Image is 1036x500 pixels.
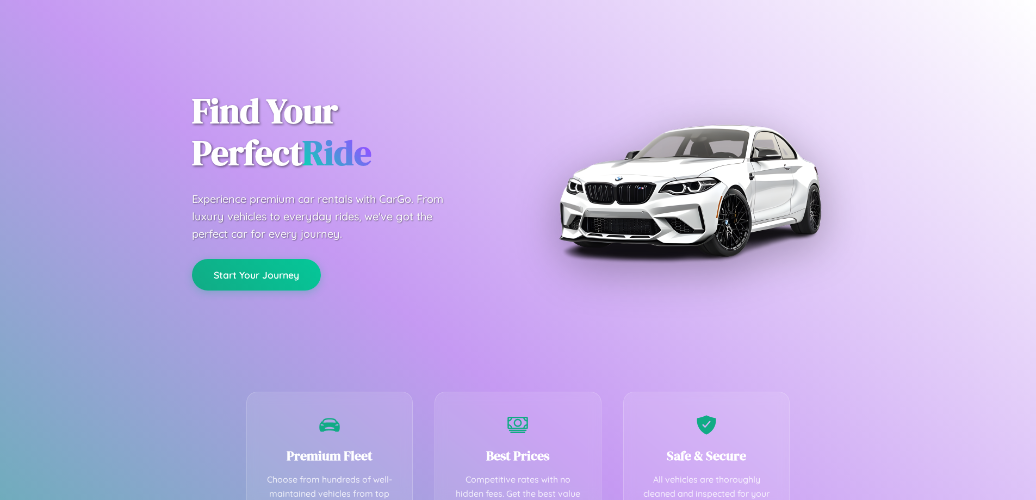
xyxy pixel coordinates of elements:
[302,129,371,176] span: Ride
[263,447,396,465] h3: Premium Fleet
[554,54,826,326] img: Premium BMW car rental vehicle
[192,259,321,291] button: Start Your Journey
[451,447,585,465] h3: Best Prices
[192,90,502,174] h1: Find Your Perfect
[192,190,464,243] p: Experience premium car rentals with CarGo. From luxury vehicles to everyday rides, we've got the ...
[640,447,773,465] h3: Safe & Secure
